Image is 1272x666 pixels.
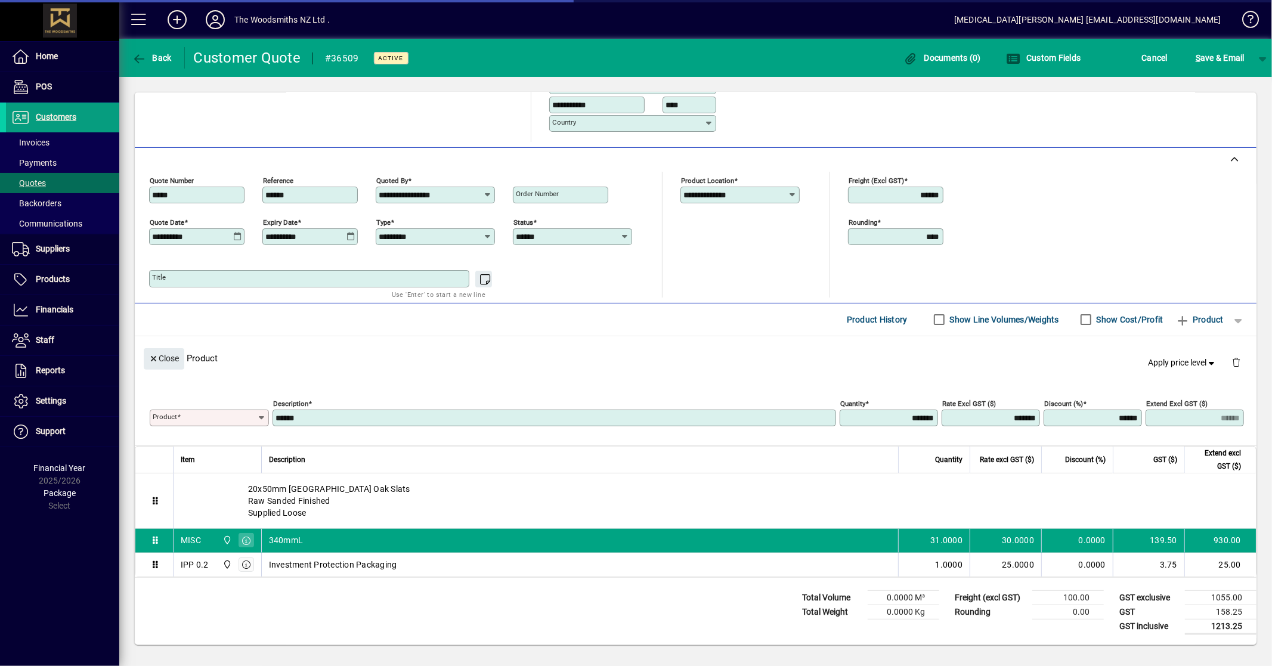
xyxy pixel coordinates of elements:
[12,138,49,147] span: Invoices
[148,349,179,368] span: Close
[273,399,308,407] mat-label: Description
[6,132,119,153] a: Invoices
[840,399,865,407] mat-label: Quantity
[1113,553,1184,577] td: 3.75
[325,49,359,68] div: #36509
[935,453,962,466] span: Quantity
[392,287,485,301] mat-hint: Use 'Enter' to start a new line
[376,176,408,184] mat-label: Quoted by
[980,453,1034,466] span: Rate excl GST ($)
[194,48,301,67] div: Customer Quote
[849,218,877,226] mat-label: Rounding
[1113,619,1185,634] td: GST inclusive
[6,72,119,102] a: POS
[234,10,330,29] div: The Woodsmiths NZ Ltd .
[36,244,70,253] span: Suppliers
[36,51,58,61] span: Home
[552,118,576,126] mat-label: Country
[1169,309,1230,330] button: Product
[34,463,86,473] span: Financial Year
[6,356,119,386] a: Reports
[1185,619,1256,634] td: 1213.25
[977,534,1034,546] div: 30.0000
[1196,48,1245,67] span: ave & Email
[6,173,119,193] a: Quotes
[263,176,293,184] mat-label: Reference
[44,488,76,498] span: Package
[1113,605,1185,619] td: GST
[36,335,54,345] span: Staff
[1041,529,1113,553] td: 0.0000
[36,112,76,122] span: Customers
[12,219,82,228] span: Communications
[1222,357,1251,367] app-page-header-button: Delete
[129,47,175,69] button: Back
[796,605,868,619] td: Total Weight
[1094,314,1163,326] label: Show Cost/Profit
[930,534,962,546] span: 31.0000
[219,534,233,547] span: The Woodsmiths
[1153,453,1177,466] span: GST ($)
[6,386,119,416] a: Settings
[6,326,119,355] a: Staff
[1044,399,1083,407] mat-label: Discount (%)
[1185,590,1256,605] td: 1055.00
[269,559,397,571] span: Investment Protection Packaging
[681,176,734,184] mat-label: Product location
[948,314,1059,326] label: Show Line Volumes/Weights
[1144,352,1223,373] button: Apply price level
[1003,47,1084,69] button: Custom Fields
[1032,605,1104,619] td: 0.00
[513,218,533,226] mat-label: Status
[12,178,46,188] span: Quotes
[141,352,187,363] app-page-header-button: Close
[1184,529,1256,553] td: 930.00
[150,218,184,226] mat-label: Quote date
[36,426,66,436] span: Support
[6,213,119,234] a: Communications
[1146,399,1208,407] mat-label: Extend excl GST ($)
[36,365,65,375] span: Reports
[1196,53,1200,63] span: S
[900,47,984,69] button: Documents (0)
[12,158,57,168] span: Payments
[196,9,234,30] button: Profile
[949,590,1032,605] td: Freight (excl GST)
[269,453,305,466] span: Description
[949,605,1032,619] td: Rounding
[1175,310,1224,329] span: Product
[144,348,184,370] button: Close
[516,190,559,198] mat-label: Order number
[6,234,119,264] a: Suppliers
[1032,590,1104,605] td: 100.00
[36,274,70,284] span: Products
[119,47,185,69] app-page-header-button: Back
[796,590,868,605] td: Total Volume
[954,10,1221,29] div: [MEDICAL_DATA][PERSON_NAME] [EMAIL_ADDRESS][DOMAIN_NAME]
[263,218,298,226] mat-label: Expiry date
[181,453,195,466] span: Item
[1149,357,1218,369] span: Apply price level
[36,305,73,314] span: Financials
[6,265,119,295] a: Products
[376,218,391,226] mat-label: Type
[174,473,1256,528] div: 20x50mm [GEOGRAPHIC_DATA] Oak Slats Raw Sanded Finished Supplied Loose
[1041,553,1113,577] td: 0.0000
[269,534,304,546] span: 340mmL
[868,605,939,619] td: 0.0000 Kg
[849,176,904,184] mat-label: Freight (excl GST)
[1142,48,1168,67] span: Cancel
[153,413,177,421] mat-label: Product
[379,54,404,62] span: Active
[1113,529,1184,553] td: 139.50
[150,176,194,184] mat-label: Quote number
[1006,53,1081,63] span: Custom Fields
[6,153,119,173] a: Payments
[6,295,119,325] a: Financials
[847,310,908,329] span: Product History
[1233,2,1257,41] a: Knowledge Base
[132,53,172,63] span: Back
[977,559,1034,571] div: 25.0000
[152,273,166,281] mat-label: Title
[868,590,939,605] td: 0.0000 M³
